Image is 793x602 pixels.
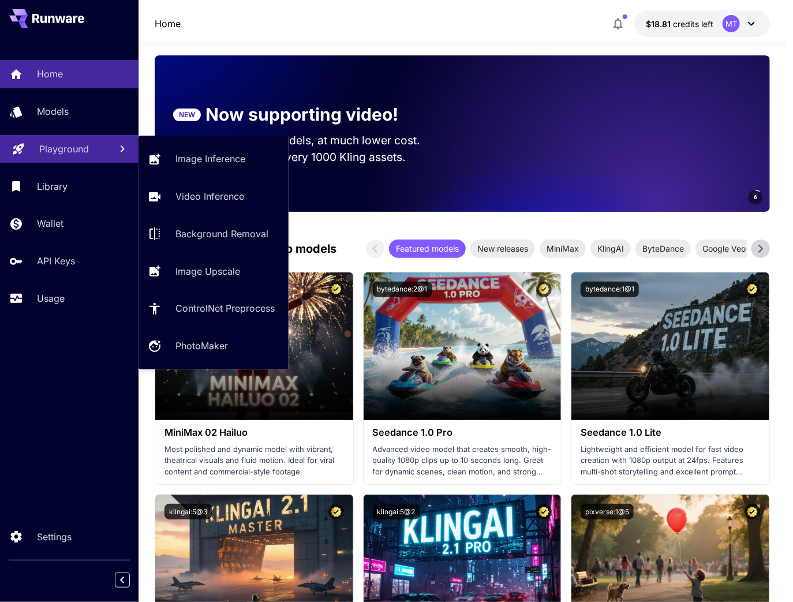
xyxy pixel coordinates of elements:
button: klingai:5@3 [164,504,212,519]
a: ControlNet Preprocess [139,294,289,323]
button: klingai:5@2 [373,504,420,519]
a: Video Inference [139,182,289,211]
button: Certified Model – Vetted for best performance and includes a commercial license. [745,282,760,297]
a: Image Upscale [139,257,289,285]
p: Home [37,67,63,81]
p: ControlNet Preprocess [175,301,275,315]
span: MiniMax [540,242,586,255]
a: Image Inference [139,145,289,173]
span: ByteDance [635,242,691,255]
p: NEW [179,110,195,120]
p: Library [37,180,68,193]
button: Certified Model – Vetted for best performance and includes a commercial license. [536,282,552,297]
h3: Seedance 1.0 Lite [581,427,760,438]
button: bytedance:2@1 [373,282,432,297]
span: Featured models [389,242,466,255]
p: Models [37,104,69,118]
a: Background Removal [139,220,289,248]
button: bytedance:1@1 [581,282,639,297]
span: New releases [470,242,535,255]
img: alt [571,272,769,420]
button: $18.80867 [634,10,770,37]
div: Collapse sidebar [124,570,139,590]
p: API Keys [37,254,75,268]
p: Lightweight and efficient model for fast video creation with 1080p output at 24fps. Features mult... [581,444,760,478]
p: Usage [37,291,65,305]
button: pixverse:1@5 [581,504,634,519]
button: Certified Model – Vetted for best performance and includes a commercial license. [328,504,344,519]
button: Certified Model – Vetted for best performance and includes a commercial license. [328,282,344,297]
p: Save up to $500 for every 1000 Kling assets. [173,149,442,166]
p: Image Upscale [175,264,240,278]
span: credits left [673,19,713,29]
p: Playground [39,142,89,156]
span: Google Veo [695,242,753,255]
button: Certified Model – Vetted for best performance and includes a commercial license. [745,504,760,519]
div: MT [723,15,740,32]
p: Run the best video models, at much lower cost. [173,132,442,149]
p: Video Inference [175,189,244,203]
a: PhotoMaker [139,332,289,360]
span: $18.81 [646,19,673,29]
h3: Seedance 1.0 Pro [373,427,552,438]
nav: breadcrumb [155,17,181,31]
p: PhotoMaker [175,339,228,353]
p: Image Inference [175,152,245,166]
button: Certified Model – Vetted for best performance and includes a commercial license. [536,504,552,519]
span: 6 [754,193,757,201]
h3: MiniMax 02 Hailuo [164,427,344,438]
p: Wallet [37,216,63,230]
p: Settings [37,530,72,544]
img: alt [364,272,562,420]
button: Collapse sidebar [115,573,130,588]
p: Background Removal [175,227,268,241]
p: Advanced video model that creates smooth, high-quality 1080p clips up to 10 seconds long. Great f... [373,444,552,478]
p: Now supporting video! [205,102,398,128]
span: KlingAI [590,242,631,255]
p: Home [155,17,181,31]
p: Most polished and dynamic model with vibrant, theatrical visuals and fluid motion. Ideal for vira... [164,444,344,478]
div: $18.80867 [646,18,713,30]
